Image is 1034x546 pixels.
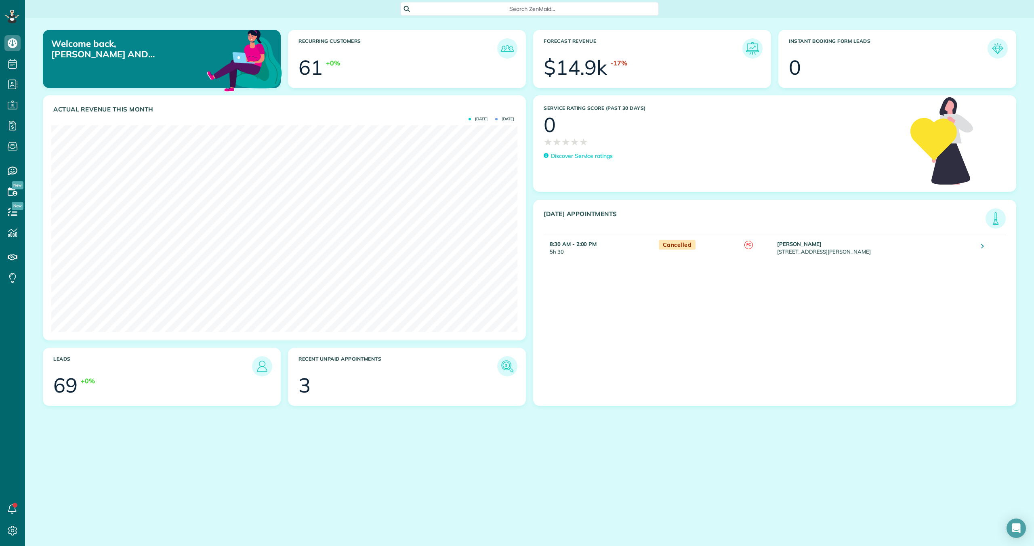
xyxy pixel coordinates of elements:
img: icon_recurring_customers-cf858462ba22bcd05b5a5880d41d6543d210077de5bb9ebc9590e49fd87d84ed.png [499,40,515,57]
strong: [PERSON_NAME] [777,241,822,247]
div: Open Intercom Messenger [1007,519,1026,538]
h3: Actual Revenue this month [53,106,517,113]
span: Cancelled [659,240,696,250]
div: +0% [81,376,95,386]
img: icon_unpaid_appointments-47b8ce3997adf2238b356f14209ab4cced10bd1f174958f3ca8f1d0dd7fffeee.png [499,358,515,374]
img: dashboard_welcome-42a62b7d889689a78055ac9021e634bf52bae3f8056760290aed330b23ab8690.png [205,21,284,99]
td: [STREET_ADDRESS][PERSON_NAME] [775,235,975,260]
div: $14.9k [544,57,607,78]
div: 61 [298,57,323,78]
span: [DATE] [469,117,488,121]
span: ★ [570,135,579,149]
strong: 8:30 AM - 2:00 PM [550,241,597,247]
div: 0 [789,57,801,78]
div: +0% [326,59,340,68]
h3: Recurring Customers [298,38,497,59]
h3: Leads [53,356,252,376]
span: FC [744,241,753,249]
div: -17% [610,59,627,68]
span: New [12,202,23,210]
img: icon_form_leads-04211a6a04a5b2264e4ee56bc0799ec3eb69b7e499cbb523a139df1d13a81ae0.png [990,40,1006,57]
td: 5h 30 [544,235,655,260]
img: icon_forecast_revenue-8c13a41c7ed35a8dcfafea3cbb826a0462acb37728057bba2d056411b612bbbe.png [744,40,761,57]
h3: [DATE] Appointments [544,210,986,229]
h3: Forecast Revenue [544,38,742,59]
div: 3 [298,375,311,395]
span: ★ [553,135,561,149]
span: ★ [579,135,588,149]
span: ★ [544,135,553,149]
p: Welcome back, [PERSON_NAME] AND [PERSON_NAME]! [51,38,206,60]
a: Discover Service ratings [544,152,613,160]
p: Discover Service ratings [551,152,613,160]
span: ★ [561,135,570,149]
img: icon_todays_appointments-901f7ab196bb0bea1936b74009e4eb5ffbc2d2711fa7634e0d609ed5ef32b18b.png [988,210,1004,227]
h3: Recent unpaid appointments [298,356,497,376]
h3: Instant Booking Form Leads [789,38,988,59]
img: icon_leads-1bed01f49abd5b7fead27621c3d59655bb73ed531f8eeb49469d10e621d6b896.png [254,358,270,374]
span: New [12,181,23,189]
div: 0 [544,115,556,135]
span: [DATE] [495,117,514,121]
h3: Service Rating score (past 30 days) [544,105,902,111]
div: 69 [53,375,78,395]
